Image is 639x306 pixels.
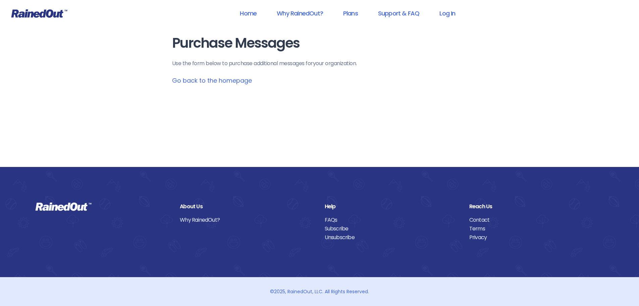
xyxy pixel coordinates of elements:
[325,224,459,233] a: Subscribe
[431,6,464,21] a: Log In
[369,6,428,21] a: Support & FAQ
[334,6,367,21] a: Plans
[325,233,459,242] a: Unsubscribe
[180,202,314,211] div: About Us
[231,6,265,21] a: Home
[268,6,332,21] a: Why RainedOut?
[469,216,604,224] a: Contact
[172,59,467,68] p: Use the form below to purchase additional messages for your organization .
[172,36,467,51] h1: Purchase Messages
[325,202,459,211] div: Help
[325,216,459,224] a: FAQs
[469,202,604,211] div: Reach Us
[469,233,604,242] a: Privacy
[469,224,604,233] a: Terms
[180,216,314,224] a: Why RainedOut?
[172,76,252,85] a: Go back to the homepage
